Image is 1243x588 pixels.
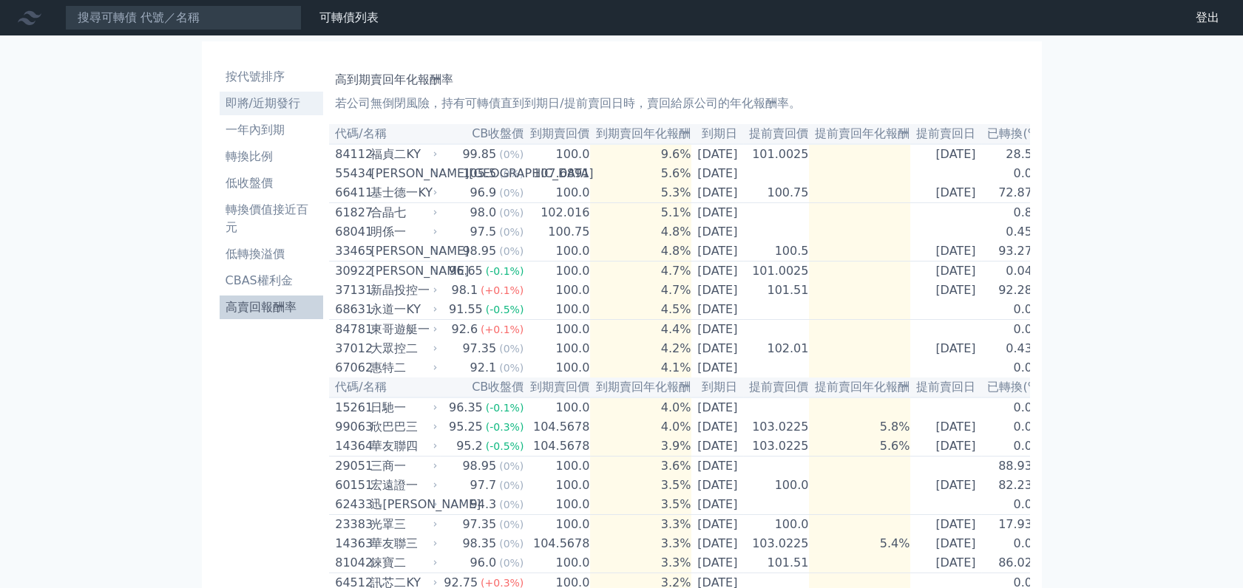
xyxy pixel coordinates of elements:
td: 0.0% [981,358,1044,377]
th: 到期賣回年化報酬 [590,124,691,144]
span: (0%) [499,460,524,472]
td: [DATE] [910,261,981,281]
td: 107.6891 [524,164,590,183]
span: (0%) [499,343,524,355]
div: 14364 [335,437,367,455]
td: 100.0 [524,457,590,476]
a: 登出 [1184,6,1231,30]
div: 福貞二KY [370,146,434,163]
td: 100.0 [524,358,590,377]
a: 按代號排序 [220,65,324,89]
td: 0.0% [981,320,1044,340]
div: 新晶投控一 [370,281,434,299]
a: CBAS權利金 [220,269,324,293]
td: [DATE] [691,320,743,340]
div: 聊天小工具 [1169,517,1243,588]
td: 82.23% [981,476,1044,495]
td: 100.0 [524,300,590,320]
span: (0%) [499,362,524,374]
td: [DATE] [691,183,743,203]
td: 100.0 [524,144,590,164]
td: [DATE] [691,358,743,377]
td: 5.3% [590,183,691,203]
th: 代碼/名稱 [329,377,440,397]
div: 96.35 [446,399,486,417]
td: [DATE] [691,476,743,495]
div: 華友聯四 [370,437,434,455]
td: 103.0225 [743,417,809,437]
td: 104.5678 [524,437,590,457]
td: 3.5% [590,476,691,495]
td: [DATE] [691,222,743,242]
td: 5.1% [590,203,691,223]
div: 98.95 [459,242,499,260]
td: 100.0 [524,183,590,203]
td: 0.45% [981,222,1044,242]
div: 東哥遊艇一 [370,321,434,338]
td: 104.5678 [524,417,590,437]
td: 0.0% [981,300,1044,320]
div: 永道一KY [370,301,434,318]
span: (-0.3%) [486,421,524,433]
td: [DATE] [691,203,743,223]
div: [PERSON_NAME][GEOGRAPHIC_DATA] [370,165,434,182]
div: 84112 [335,146,367,163]
td: [DATE] [691,437,743,457]
td: [DATE] [691,515,743,535]
td: 3.3% [590,553,691,573]
p: 若公司無倒閉風險，持有可轉債直到到期日/提前賣回日時，賣回給原公司的年化報酬率。 [335,95,1023,112]
div: 宏遠證一 [370,476,434,494]
div: 91.55 [446,301,486,318]
div: 99.85 [459,146,499,163]
td: [DATE] [910,144,981,164]
span: (0%) [499,187,524,199]
td: 5.8% [809,417,910,437]
td: [DATE] [910,515,981,535]
a: 轉換比例 [220,145,324,168]
div: 68631 [335,301,367,318]
td: 0.8% [981,203,1044,223]
a: 即將/近期發行 [220,92,324,115]
td: [DATE] [691,534,743,553]
td: 0.43% [981,339,1044,358]
td: 100.0 [524,476,590,495]
td: 100.0 [743,515,809,535]
td: 100.75 [524,222,590,242]
td: [DATE] [691,261,743,281]
td: 100.0 [524,495,590,515]
th: 代碼/名稱 [329,124,440,144]
th: 提前賣回日 [910,124,981,144]
td: 3.3% [590,515,691,535]
td: [DATE] [691,339,743,358]
th: 到期賣回年化報酬 [590,377,691,397]
li: 低收盤價 [220,174,324,192]
div: 97.35 [459,516,499,533]
span: (-0.5%) [486,440,524,452]
li: 按代號排序 [220,68,324,86]
td: 104.5678 [524,534,590,553]
h1: 高到期賣回年化報酬率 [335,71,1023,89]
span: (+0.1%) [481,324,524,335]
div: [PERSON_NAME] [370,262,434,280]
td: [DATE] [910,417,981,437]
a: 轉換價值接近百元 [220,198,324,239]
td: [DATE] [910,242,981,261]
td: [DATE] [691,417,743,437]
th: 已轉換(%) [981,124,1044,144]
iframe: Chat Widget [1169,517,1243,588]
span: (0%) [499,479,524,491]
a: 低收盤價 [220,171,324,195]
th: 提前賣回價 [743,124,809,144]
div: 97.5 [467,223,500,241]
td: [DATE] [910,476,981,495]
td: 102.01 [743,339,809,358]
th: 提前賣回年化報酬 [809,124,910,144]
td: 4.0% [590,417,691,437]
td: 0.0% [981,534,1044,553]
div: 92.6 [448,321,481,338]
th: CB收盤價 [440,377,524,397]
div: 迅[PERSON_NAME] [370,496,434,513]
td: 101.51 [743,281,809,300]
th: 到期賣回價 [524,124,590,144]
td: 102.016 [524,203,590,223]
